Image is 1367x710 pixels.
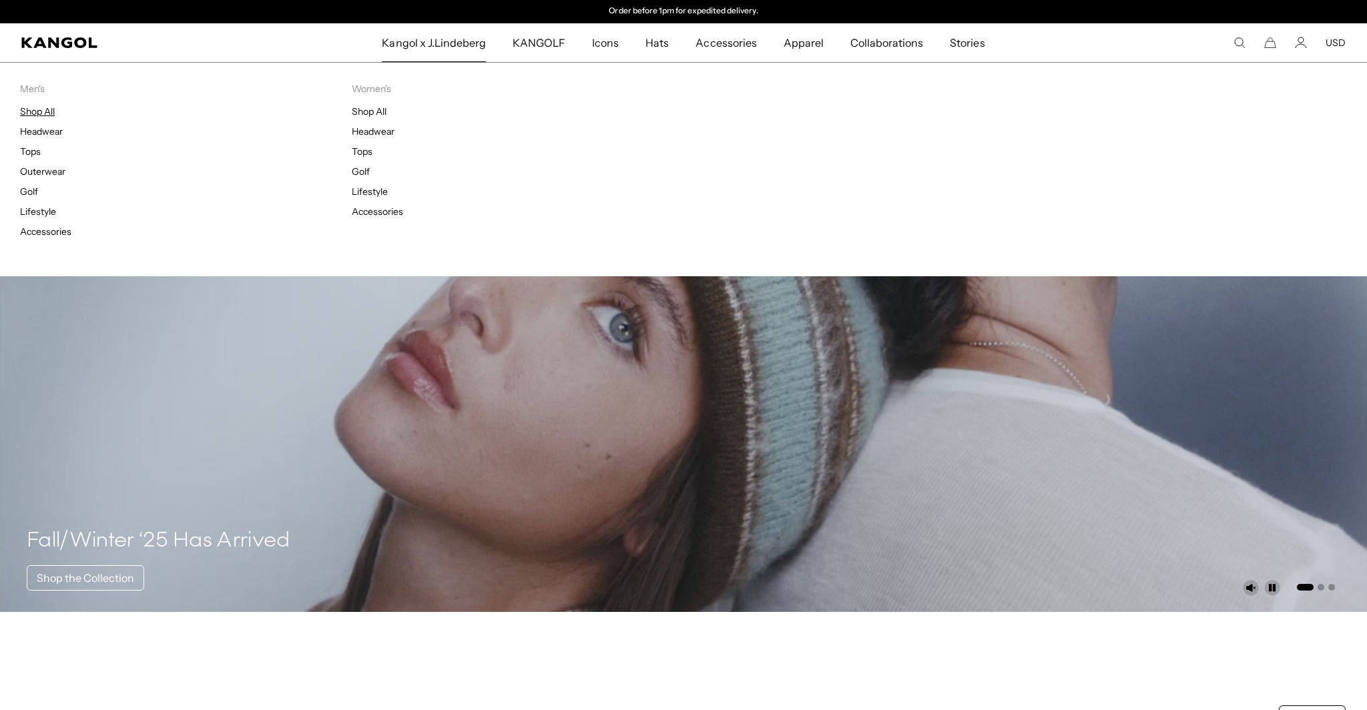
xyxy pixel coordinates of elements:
button: Go to slide 3 [1328,584,1335,591]
a: Lifestyle [352,186,388,198]
span: Icons [592,23,619,62]
span: Hats [645,23,669,62]
a: Kangol x J.Lindeberg [368,23,499,62]
a: Stories [936,23,998,62]
button: Go to slide 2 [1318,584,1324,591]
button: Pause [1264,580,1280,596]
a: Outerwear [20,165,65,177]
p: Order before 1pm for expedited delivery. [609,6,758,17]
a: KANGOLF [499,23,579,62]
a: Accessories [20,226,71,238]
p: Women's [352,83,683,95]
a: Tops [352,145,372,157]
ul: Select a slide to show [1296,581,1335,592]
div: Announcement [546,6,821,17]
summary: Search here [1234,37,1246,49]
h4: Fall/Winter ‘25 Has Arrived [27,528,290,555]
a: Apparel [770,23,837,62]
a: Golf [20,186,38,198]
a: Collaborations [837,23,936,62]
a: Headwear [20,125,63,137]
a: Shop All [352,105,386,117]
a: Account [1295,37,1307,49]
a: Accessories [352,206,403,218]
a: Tops [20,145,41,157]
span: Kangol x J.Lindeberg [382,23,486,62]
a: Shop the Collection [27,565,144,591]
span: Stories [950,23,985,62]
a: Headwear [352,125,394,137]
slideshow-component: Announcement bar [546,6,821,17]
a: Hats [632,23,682,62]
span: Accessories [696,23,756,62]
button: Unmute [1243,580,1259,596]
button: Go to slide 1 [1297,584,1314,591]
a: Golf [352,165,370,177]
a: Lifestyle [20,206,56,218]
a: Shop All [20,105,55,117]
p: Men's [20,83,352,95]
div: 2 of 2 [546,6,821,17]
span: Collaborations [850,23,923,62]
button: USD [1326,37,1346,49]
a: Accessories [682,23,770,62]
a: Kangol [21,37,253,48]
button: Cart [1264,37,1276,49]
a: Icons [579,23,632,62]
span: Apparel [784,23,824,62]
span: KANGOLF [513,23,565,62]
